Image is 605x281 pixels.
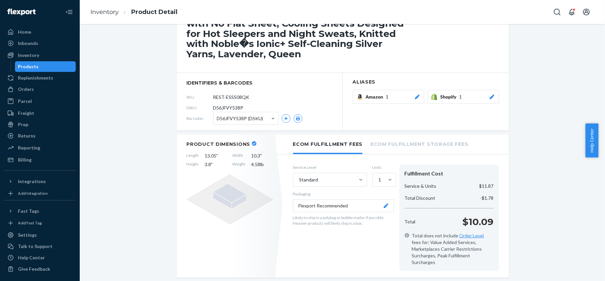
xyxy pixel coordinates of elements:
[4,252,76,263] a: Help Center
[18,232,37,238] div: Settings
[4,189,76,197] a: Add Integration
[18,40,38,47] div: Inbounds
[4,84,76,95] a: Orders
[233,152,246,159] span: Width
[405,183,437,189] p: Service & Units
[459,94,462,100] span: 1
[217,113,263,124] span: D56JFVY538P (DSKU)
[428,90,499,104] button: Shopify1
[551,5,564,19] button: Open Search Box
[405,218,416,225] p: Total
[4,206,76,216] button: Fast Tags
[405,195,436,201] p: Total Discount
[18,220,42,226] div: Add Fast Tag
[299,176,299,183] input: Standard
[187,105,213,111] span: DSKU
[4,241,76,252] a: Talk to Support
[4,131,76,141] a: Returns
[372,164,394,170] label: Units
[18,254,45,261] div: Help Center
[4,73,76,83] a: Replenishments
[293,191,394,197] p: Packaging
[18,121,28,128] div: Prep
[18,156,32,163] div: Billing
[205,161,227,168] span: 3.8
[187,141,251,147] h2: Product Dimensions
[18,75,53,81] div: Replenishments
[18,110,34,117] div: Freight
[18,98,32,105] div: Parcel
[293,199,394,212] button: Flexport Recommended
[18,29,31,35] div: Home
[18,243,52,250] div: Talk to Support
[379,176,381,183] div: 1
[252,161,273,168] span: 4.58 lb
[4,230,76,240] a: Settings
[7,9,36,15] img: Flexport logo
[187,152,199,159] span: Length
[412,232,494,266] span: Total does not include fees for: Value Added Services, Marketplaces Carrier Restrictions Surcharg...
[217,153,218,158] span: "
[4,264,76,274] button: Give Feedback
[479,183,494,189] p: $11.87
[18,208,39,214] div: Fast Tags
[4,96,76,107] a: Parcel
[187,116,213,121] span: Barcodes
[205,152,227,159] span: 13.05
[187,80,333,86] span: identifiers & barcodes
[459,233,484,238] a: Order Level
[4,50,76,61] a: Inventory
[353,90,424,104] button: Amazon1
[260,153,262,158] span: "
[213,105,244,111] span: D56JFVY538P
[187,94,213,100] span: SKU
[580,5,593,19] button: Open account menu
[4,219,76,227] a: Add Fast Tag
[4,142,76,153] a: Reporting
[252,152,273,159] span: 10.3
[386,94,389,100] span: 1
[4,119,76,130] a: Prep
[353,80,499,85] h2: Aliases
[233,161,246,168] span: Weight
[4,38,76,49] a: Inbounds
[62,5,76,19] button: Close Navigation
[85,2,183,22] ol: breadcrumbs
[441,94,459,100] span: Shopify
[293,215,394,226] p: Likely to ship in a polybag or bubble mailer if possible. Heavier products will likely ship in a ...
[378,176,379,183] input: 1
[565,5,578,19] button: Open notifications
[131,8,177,16] a: Product Detail
[90,8,119,16] a: Inventory
[293,135,363,154] li: Ecom Fulfillment Fees
[18,133,36,139] div: Returns
[18,63,39,70] div: Products
[4,176,76,187] button: Integrations
[187,161,199,168] span: Height
[18,266,50,272] div: Give Feedback
[4,154,76,165] a: Billing
[293,164,367,170] label: Service Level
[18,86,34,93] div: Orders
[15,61,76,72] a: Products
[299,176,318,183] div: Standard
[463,215,494,228] p: $10.09
[18,178,46,185] div: Integrations
[18,144,40,151] div: Reporting
[4,27,76,37] a: Home
[585,124,598,157] button: Help Center
[480,195,494,201] p: -$1.78
[18,52,39,59] div: Inventory
[405,170,494,177] div: Fulfillment Cost
[18,190,48,196] div: Add Integration
[4,108,76,119] a: Freight
[370,135,468,153] li: Ecom Fulfillment Storage Fees
[187,8,411,59] h1: REST� Evercool�+ Starter Sheet Set, 3 PCS with No Flat Sheet, Cooling Sheets Designed for Hot Sle...
[211,161,213,167] span: "
[366,94,386,100] span: Amazon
